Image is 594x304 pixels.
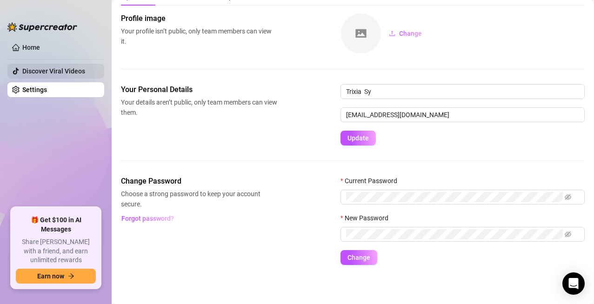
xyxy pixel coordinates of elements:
[68,273,74,279] span: arrow-right
[341,13,381,53] img: square-placeholder.png
[340,84,585,99] input: Enter name
[22,44,40,51] a: Home
[347,134,369,142] span: Update
[346,229,563,239] input: New Password
[340,176,403,186] label: Current Password
[121,189,277,209] span: Choose a strong password to keep your account secure.
[121,97,277,118] span: Your details aren’t public, only team members can view them.
[121,211,174,226] button: Forgot password?
[346,192,563,202] input: Current Password
[121,84,277,95] span: Your Personal Details
[340,250,377,265] button: Change
[16,269,96,284] button: Earn nowarrow-right
[340,131,376,145] button: Update
[389,30,395,37] span: upload
[16,238,96,265] span: Share [PERSON_NAME] with a friend, and earn unlimited rewards
[22,67,85,75] a: Discover Viral Videos
[121,13,277,24] span: Profile image
[381,26,429,41] button: Change
[121,215,174,222] span: Forgot password?
[347,254,370,261] span: Change
[565,194,571,200] span: eye-invisible
[7,22,77,32] img: logo-BBDzfeDw.svg
[340,107,585,122] input: Enter new email
[340,213,394,223] label: New Password
[121,26,277,46] span: Your profile isn’t public, only team members can view it.
[22,86,47,93] a: Settings
[37,272,64,280] span: Earn now
[562,272,585,295] div: Open Intercom Messenger
[16,216,96,234] span: 🎁 Get $100 in AI Messages
[399,30,422,37] span: Change
[565,231,571,238] span: eye-invisible
[121,176,277,187] span: Change Password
